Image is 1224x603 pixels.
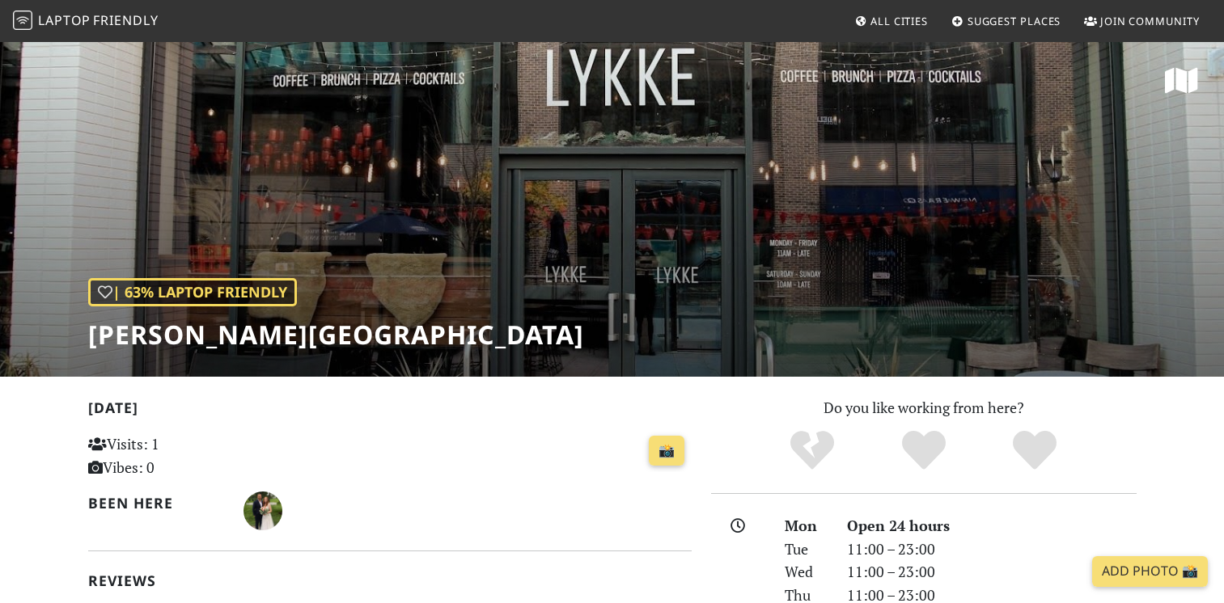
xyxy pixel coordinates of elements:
span: Laptop [38,11,91,29]
span: Friendly [93,11,158,29]
img: 4706-georgia.jpg [244,491,282,530]
div: Tue [775,538,836,561]
a: Suggest Places [945,6,1068,36]
p: Do you like working from here? [711,396,1137,420]
div: Yes [868,428,980,473]
span: All Cities [870,14,928,28]
a: Add Photo 📸 [1092,556,1208,587]
h2: [DATE] [88,399,692,423]
div: Definitely! [979,428,1091,473]
h1: [PERSON_NAME][GEOGRAPHIC_DATA] [88,319,584,350]
a: 📸 [649,436,684,466]
div: Wed [775,560,836,584]
div: Open 24 hours [837,514,1146,538]
a: LaptopFriendly LaptopFriendly [13,7,159,36]
p: Visits: 1 Vibes: 0 [88,432,277,479]
a: All Cities [848,6,934,36]
span: Suggest Places [968,14,1061,28]
div: | 63% Laptop Friendly [88,278,297,306]
span: Join Community [1100,14,1200,28]
div: 11:00 – 23:00 [837,560,1146,584]
h2: Been here [88,495,225,512]
span: Georgia Farrokh [244,500,282,519]
img: LaptopFriendly [13,11,32,30]
div: No [756,428,868,473]
a: Join Community [1078,6,1206,36]
div: Mon [775,514,836,538]
div: 11:00 – 23:00 [837,538,1146,561]
h2: Reviews [88,572,692,589]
